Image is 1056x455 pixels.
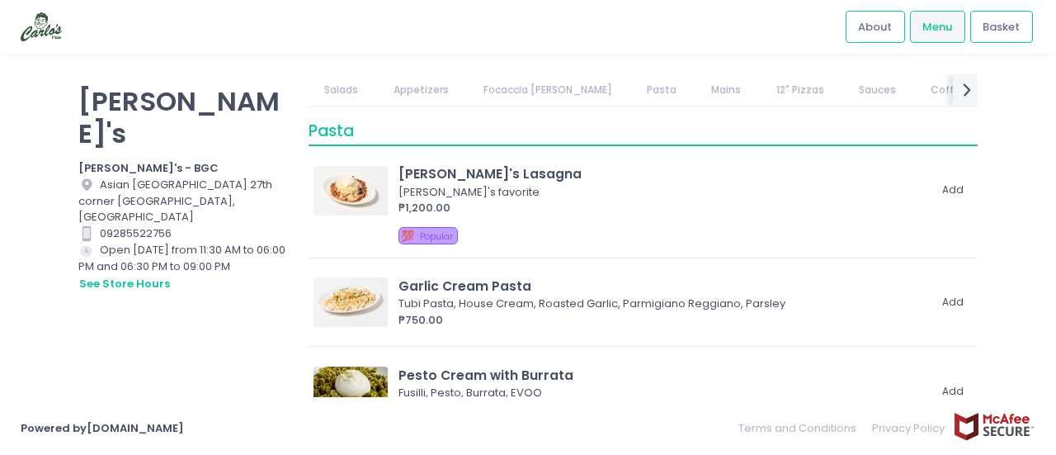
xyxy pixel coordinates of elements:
[398,184,922,201] div: [PERSON_NAME]'s favorite
[398,200,927,216] div: ₱1,200.00
[78,225,288,242] div: 09285522756
[420,230,453,243] span: Popular
[983,19,1020,36] span: Basket
[858,19,892,36] span: About
[401,228,414,244] span: 💯
[738,412,865,444] a: Terms and Conditions
[910,11,965,42] a: Menu
[933,289,973,316] button: Add
[309,74,375,106] a: Salads
[398,312,927,329] div: ₱750.00
[78,275,171,293] button: see store hours
[933,177,973,204] button: Add
[78,177,288,225] div: Asian [GEOGRAPHIC_DATA] 27th corner [GEOGRAPHIC_DATA], [GEOGRAPHIC_DATA]
[78,160,219,176] b: [PERSON_NAME]'s - BGC
[21,12,62,41] img: logo
[21,420,184,436] a: Powered by[DOMAIN_NAME]
[78,242,288,292] div: Open [DATE] from 11:30 AM to 06:00 PM and 06:30 PM to 09:00 PM
[398,366,927,385] div: Pesto Cream with Burrata
[760,74,840,106] a: 12" Pizzas
[398,296,922,312] div: Tubi Pasta, House Cream, Roasted Garlic, Parmigiano Reggiano, Parsley
[865,412,954,444] a: Privacy Policy
[842,74,912,106] a: Sauces
[953,412,1035,441] img: mcafee-secure
[313,367,388,416] img: Pesto Cream with Burrata
[377,74,464,106] a: Appetizers
[922,19,952,36] span: Menu
[398,164,927,183] div: [PERSON_NAME]'s Lasagna
[313,166,388,216] img: Garfield's Lasagna
[78,85,288,149] p: [PERSON_NAME]'s
[398,385,922,401] div: Fusilli, Pesto, Burrata, EVOO
[398,277,927,296] div: Garlic Cream Pasta
[467,74,628,106] a: Focaccia [PERSON_NAME]
[313,277,388,327] img: Garlic Cream Pasta
[846,11,905,42] a: About
[631,74,693,106] a: Pasta
[695,74,757,106] a: Mains
[933,377,973,405] button: Add
[915,74,983,106] a: Coffee
[309,120,354,142] span: Pasta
